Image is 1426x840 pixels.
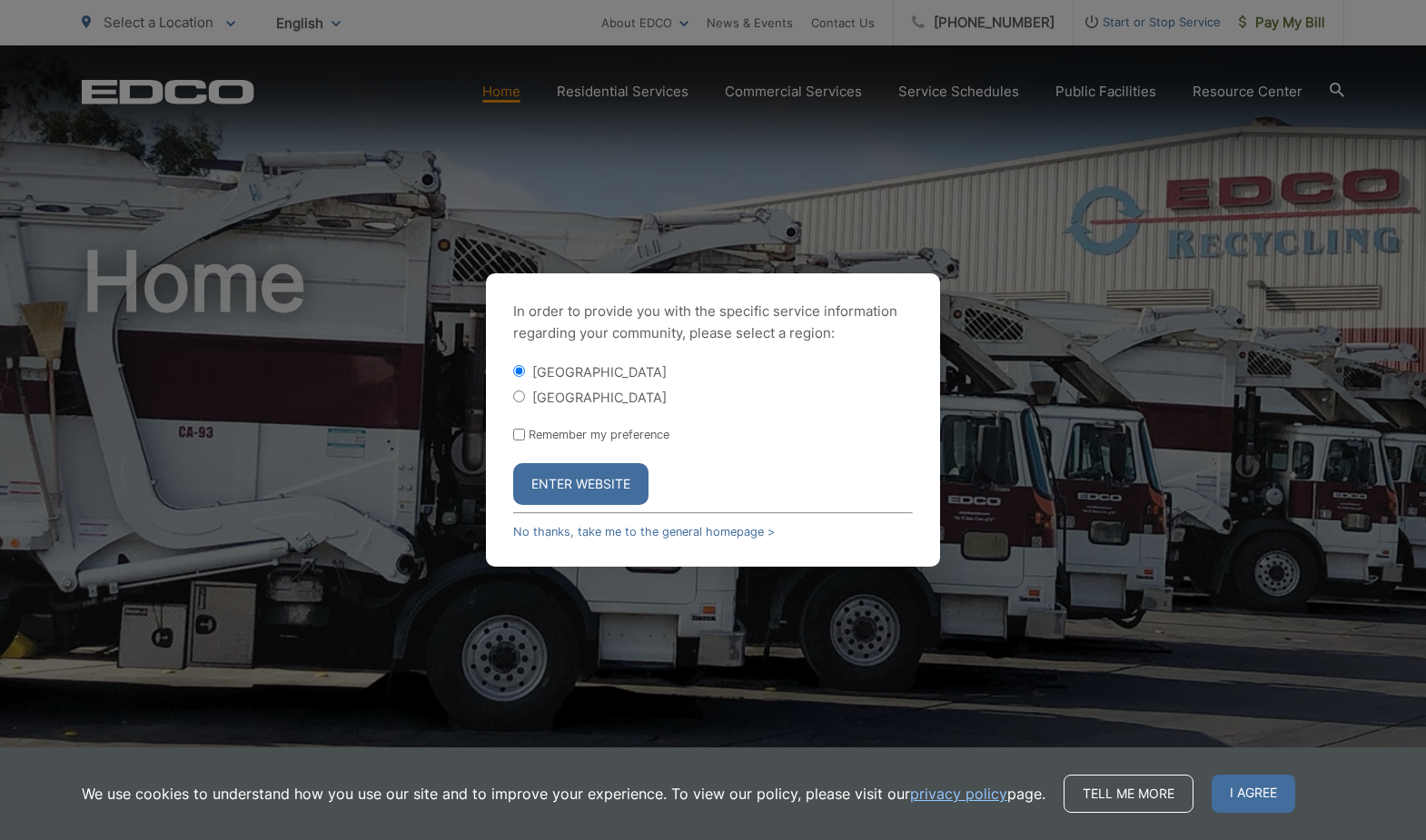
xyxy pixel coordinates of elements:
[1064,775,1193,813] a: Tell me more
[513,301,913,344] p: In order to provide you with the specific service information regarding your community, please se...
[513,463,649,505] button: Enter Website
[532,390,667,405] label: [GEOGRAPHIC_DATA]
[82,783,1045,805] p: We use cookies to understand how you use our site and to improve your experience. To view our pol...
[532,364,667,380] label: [GEOGRAPHIC_DATA]
[513,525,775,539] a: No thanks, take me to the general homepage >
[529,428,669,441] label: Remember my preference
[910,783,1007,805] a: privacy policy
[1212,775,1295,813] span: I agree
